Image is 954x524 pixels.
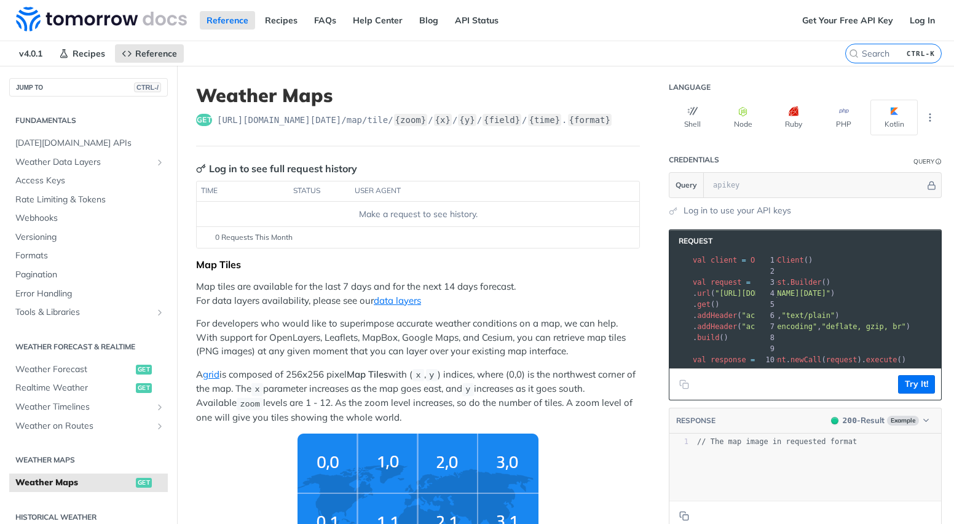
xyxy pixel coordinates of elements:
span: . () [693,300,719,309]
span: Pagination [15,269,165,281]
span: request [711,278,742,287]
div: Make a request to see history. [202,208,634,221]
span: Tools & Libraries [15,306,152,319]
button: Try It! [898,375,935,394]
button: Shell [669,100,716,135]
span: = [746,278,751,287]
a: Weather TimelinesShow subpages for Weather Timelines [9,398,168,416]
span: // The map image in requested format [697,437,857,446]
h2: Historical Weather [9,512,168,523]
span: y [429,371,434,380]
a: Weather Data LayersShow subpages for Weather Data Layers [9,153,168,172]
div: 2 [755,266,776,277]
a: Access Keys [9,172,168,190]
span: Example [887,416,919,426]
a: Realtime Weatherget [9,379,168,397]
span: "deflate, gzip, br" [822,322,906,331]
h2: Weather Maps [9,455,168,466]
a: Pagination [9,266,168,284]
p: Map tiles are available for the last 7 days and for the next 14 days forecast. For data layers av... [196,280,640,308]
kbd: CTRL-K [904,47,938,60]
span: client [711,256,737,264]
button: PHP [820,100,867,135]
a: Rate Limiting & Tokens [9,191,168,209]
div: 5 [755,299,776,310]
h2: Fundamentals [9,115,168,126]
h1: Weather Maps [196,84,640,106]
label: {field} [483,114,521,126]
label: {time} [528,114,562,126]
span: get [196,114,212,126]
a: Reference [115,44,184,63]
a: Blog [412,11,445,30]
span: Builder [790,278,822,287]
button: Copy to clipboard [676,375,693,394]
div: 9 [755,343,776,354]
span: . () [693,278,830,287]
a: Error Handling [9,285,168,303]
span: 200 [843,416,857,425]
span: get [136,365,152,375]
strong: Map Tiles [347,368,388,380]
span: Weather Forecast [15,363,133,376]
svg: Search [849,49,859,58]
button: Hide [925,179,938,191]
span: get [697,300,711,309]
svg: Key [196,164,206,173]
label: {zoom} [394,114,428,126]
span: addHeader [697,311,737,320]
label: {x} [434,114,452,126]
a: Versioning [9,228,168,247]
div: Language [669,82,711,92]
label: {format} [568,114,612,126]
div: 3 [755,277,776,288]
span: . ( ). () [693,355,906,364]
span: "accept-encoding" [742,322,818,331]
div: 10 [755,354,776,365]
div: Query [913,157,934,166]
span: val [693,278,706,287]
div: 6 [755,310,776,321]
button: RESPONSE [676,415,716,427]
a: Tools & LibrariesShow subpages for Tools & Libraries [9,303,168,322]
span: Query [676,180,697,191]
div: QueryInformation [913,157,942,166]
span: zoom [240,399,259,408]
span: . ( , ) [693,322,910,331]
th: status [289,181,350,201]
span: Rate Limiting & Tokens [15,194,165,206]
span: = [742,256,746,264]
span: "[URL][DOMAIN_NAME][DATE]" [715,289,830,298]
button: Show subpages for Tools & Libraries [155,308,165,317]
span: val [693,256,706,264]
span: Error Handling [15,288,165,300]
a: [DATE][DOMAIN_NAME] APIs [9,134,168,153]
a: Weather Forecastget [9,360,168,379]
th: time [197,181,289,201]
span: url [697,289,711,298]
input: apikey [707,173,925,197]
a: Webhooks [9,209,168,228]
div: Log in to see full request history [196,161,357,176]
button: Show subpages for Weather on Routes [155,421,165,431]
h2: Weather Forecast & realtime [9,341,168,352]
div: 7 [755,321,776,332]
button: Query [669,173,704,197]
span: "text/plain" [782,311,835,320]
span: build [697,333,719,342]
a: Log In [903,11,942,30]
button: Node [719,100,767,135]
button: Ruby [770,100,817,135]
a: Log in to use your API keys [684,204,791,217]
a: Formats [9,247,168,265]
span: Reference [135,48,177,59]
a: Weather Mapsget [9,474,168,492]
span: Realtime Weather [15,382,133,394]
span: get [136,383,152,393]
span: . () [693,333,728,342]
span: Weather Maps [15,477,133,489]
th: user agent [350,181,615,201]
span: https://api.tomorrow.io/v4/map/tile/{zoom}/{x}/{y}/{field}/{time}.{format} [217,114,612,126]
button: Kotlin [870,100,918,135]
span: 200 [831,417,838,424]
